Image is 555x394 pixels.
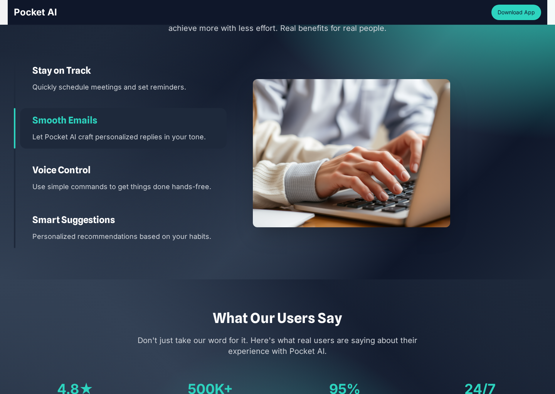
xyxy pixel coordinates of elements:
h3: Stay on Track [32,64,227,77]
h2: What Our Users Say [14,310,541,326]
p: Quickly schedule meetings and set reminders. [32,81,227,93]
p: Let Pocket AI craft personalized replies in your tone. [32,131,227,142]
img: Smooth Emails [253,79,450,227]
h3: Voice Control [32,164,227,176]
p: Personalized recommendations based on your habits. [32,231,227,242]
p: Don't just take our word for it. Here's what real users are saying about their experience with Po... [129,335,425,357]
button: Download App [491,5,541,20]
span: Pocket AI [14,7,57,18]
h3: Smart Suggestions [32,214,227,226]
p: Use simple commands to get things done hands-free. [32,181,227,192]
h3: Smooth Emails [32,114,227,127]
